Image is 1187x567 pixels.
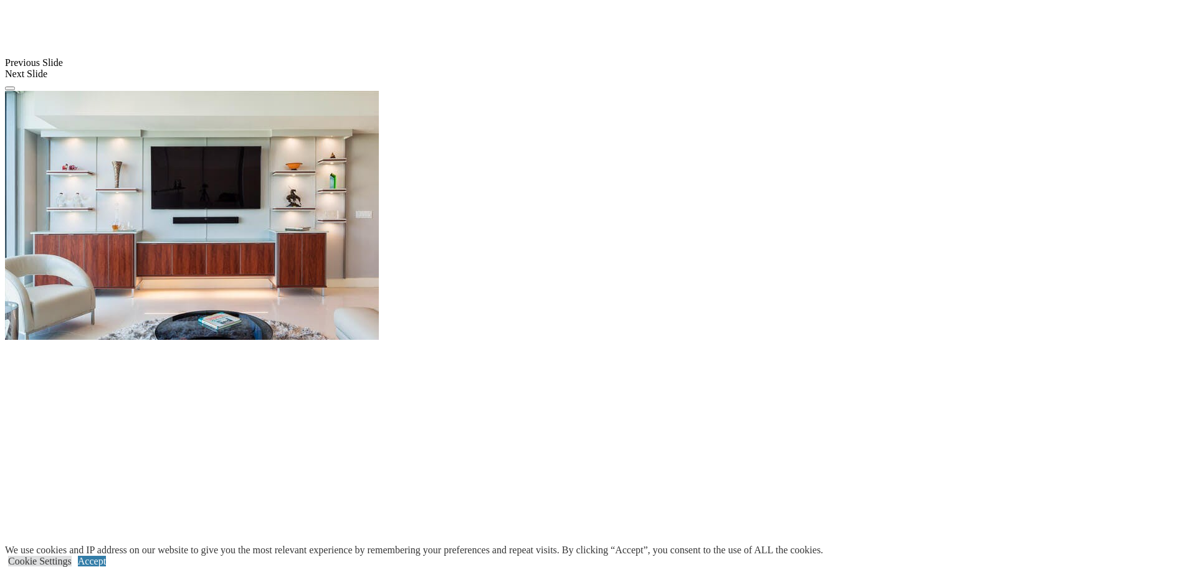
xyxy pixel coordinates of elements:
button: Click here to pause slide show [5,87,15,90]
a: Accept [78,556,106,566]
div: Previous Slide [5,57,1182,68]
div: We use cookies and IP address on our website to give you the most relevant experience by remember... [5,545,823,556]
img: Banner for mobile view [5,91,379,340]
div: Next Slide [5,68,1182,80]
a: Cookie Settings [8,556,72,566]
